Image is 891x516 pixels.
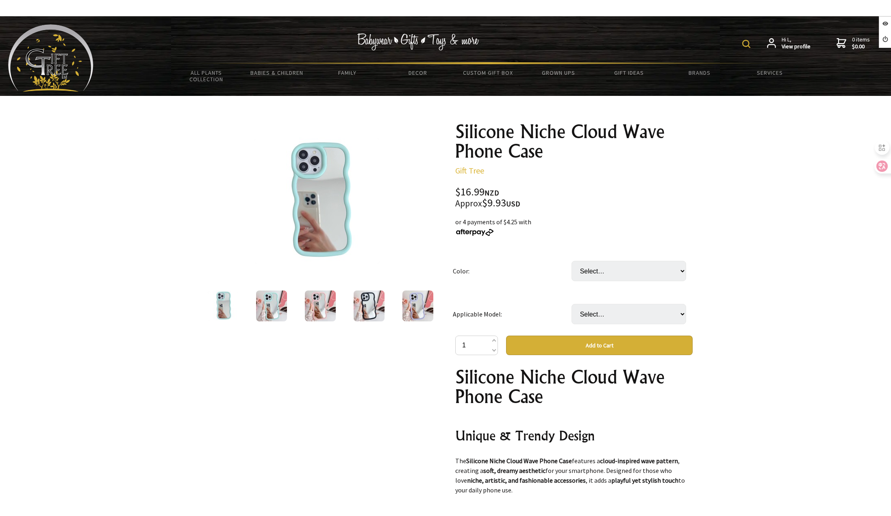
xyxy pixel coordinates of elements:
[782,36,811,50] span: Hi L,
[524,64,594,81] a: Grown Ups
[453,64,523,81] a: Custom Gift Box
[506,199,520,208] span: USD
[207,291,238,321] img: Silicone Niche Cloud Wave Phone Case
[455,426,693,445] h2: Unique & Trendy Design
[453,249,572,293] td: Color:
[506,336,693,355] button: Add to Cart
[256,291,287,321] img: Silicone Niche Cloud Wave Phone Case
[453,293,572,336] td: Applicable Model:
[357,33,479,50] img: Babywear - Gifts - Toys & more
[735,64,805,81] a: Services
[483,466,545,475] strong: soft, dreamy aesthetic
[767,36,811,50] a: Hi L,View profile
[852,36,870,50] span: 0 items
[594,64,664,81] a: Gift Ideas
[455,122,693,161] h1: Silicone Niche Cloud Wave Phone Case
[455,165,484,176] a: Gift Tree
[241,64,312,81] a: Babies & Children
[8,24,93,92] img: Babyware - Gifts - Toys and more...
[254,138,380,265] img: Silicone Niche Cloud Wave Phone Case
[600,457,678,465] strong: cloud-inspired wave pattern
[455,229,494,236] img: Afterpay
[485,188,499,197] span: NZD
[782,43,811,50] strong: View profile
[467,476,586,484] strong: niche, artistic, and fashionable accessories
[455,456,693,495] p: The features a , creating a for your smartphone. Designed for those who love , it adds a to your ...
[837,36,870,50] a: 0 items$0.00
[354,291,385,321] img: Silicone Niche Cloud Wave Phone Case
[382,64,453,81] a: Decor
[312,64,382,81] a: Family
[852,43,870,50] strong: $0.00
[171,64,241,88] a: All Plants Collection
[742,40,750,48] img: product search
[611,476,678,484] strong: playful yet stylish touch
[455,187,693,209] div: $16.99 $9.93
[455,198,482,209] small: Approx
[455,367,693,406] h1: Silicone Niche Cloud Wave Phone Case
[455,217,693,236] div: or 4 payments of $4.25 with
[466,457,572,465] strong: Silicone Niche Cloud Wave Phone Case
[305,291,336,321] img: Silicone Niche Cloud Wave Phone Case
[664,64,735,81] a: Brands
[402,291,433,321] img: Silicone Niche Cloud Wave Phone Case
